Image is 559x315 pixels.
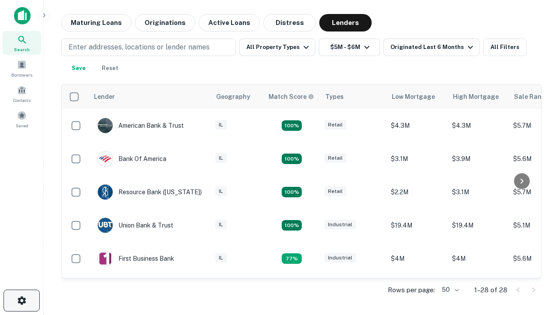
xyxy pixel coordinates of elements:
[388,285,435,295] p: Rows per page:
[14,46,30,53] span: Search
[386,142,448,175] td: $3.1M
[319,14,372,31] button: Lenders
[438,283,460,296] div: 50
[65,59,93,77] button: Save your search to get updates of matches that match your search criteria.
[325,91,344,102] div: Types
[97,184,202,200] div: Resource Bank ([US_STATE])
[13,97,31,104] span: Contacts
[453,91,499,102] div: High Mortgage
[386,175,448,209] td: $2.2M
[324,220,356,230] div: Industrial
[215,220,227,230] div: IL
[61,38,236,56] button: Enter addresses, locations or lender names
[215,186,227,196] div: IL
[474,285,507,295] p: 1–28 of 28
[98,151,113,166] img: picture
[98,251,113,266] img: picture
[16,122,28,129] span: Saved
[3,107,41,131] a: Saved
[383,38,480,56] button: Originated Last 6 Months
[448,209,509,242] td: $19.4M
[199,14,260,31] button: Active Loans
[14,7,31,24] img: capitalize-icon.png
[263,84,320,109] th: Capitalize uses an advanced AI algorithm to match your search with the best lender. The match sco...
[89,84,211,109] th: Lender
[69,42,210,52] p: Enter addresses, locations or lender names
[324,153,346,163] div: Retail
[324,253,356,263] div: Industrial
[98,218,113,233] img: picture
[211,84,263,109] th: Geography
[515,217,559,259] iframe: Chat Widget
[97,118,184,133] div: American Bank & Trust
[3,82,41,105] a: Contacts
[215,153,227,163] div: IL
[319,38,380,56] button: $5M - $6M
[448,175,509,209] td: $3.1M
[282,154,302,164] div: Matching Properties: 4, hasApolloMatch: undefined
[324,186,346,196] div: Retail
[216,91,250,102] div: Geography
[324,120,346,130] div: Retail
[483,38,527,56] button: All Filters
[269,92,314,101] div: Capitalize uses an advanced AI algorithm to match your search with the best lender. The match sco...
[386,84,448,109] th: Low Mortgage
[61,14,131,31] button: Maturing Loans
[282,120,302,131] div: Matching Properties: 7, hasApolloMatch: undefined
[448,275,509,308] td: $4.2M
[239,38,315,56] button: All Property Types
[263,14,316,31] button: Distress
[11,71,32,78] span: Borrowers
[98,185,113,199] img: picture
[97,151,166,167] div: Bank Of America
[215,120,227,130] div: IL
[448,142,509,175] td: $3.9M
[282,220,302,231] div: Matching Properties: 4, hasApolloMatch: undefined
[94,91,115,102] div: Lender
[215,253,227,263] div: IL
[135,14,195,31] button: Originations
[282,187,302,197] div: Matching Properties: 4, hasApolloMatch: undefined
[97,217,173,233] div: Union Bank & Trust
[96,59,124,77] button: Reset
[386,209,448,242] td: $19.4M
[448,109,509,142] td: $4.3M
[282,253,302,264] div: Matching Properties: 3, hasApolloMatch: undefined
[97,251,174,266] div: First Business Bank
[3,56,41,80] a: Borrowers
[386,242,448,275] td: $4M
[386,109,448,142] td: $4.3M
[386,275,448,308] td: $3.9M
[320,84,386,109] th: Types
[98,118,113,133] img: picture
[390,42,476,52] div: Originated Last 6 Months
[392,91,435,102] div: Low Mortgage
[448,84,509,109] th: High Mortgage
[3,31,41,55] a: Search
[269,92,312,101] h6: Match Score
[448,242,509,275] td: $4M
